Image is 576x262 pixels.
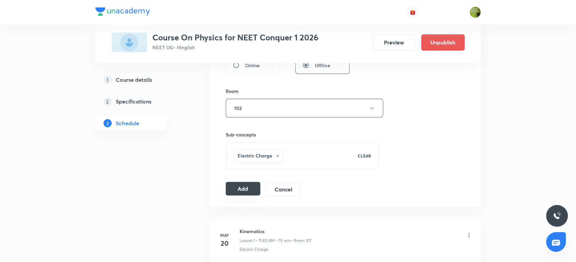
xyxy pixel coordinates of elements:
h6: Kinematics [240,228,312,235]
h6: Sub-concepts [226,131,378,138]
button: Unpublish [421,34,465,51]
button: Preview [372,34,416,51]
h5: Course details [116,76,152,84]
p: • Room 107 [291,238,312,244]
button: Cancel [266,183,301,196]
button: Add [226,182,261,195]
p: 2 [104,97,112,106]
img: ttu [553,212,561,220]
h6: Room [226,88,239,95]
img: avatar [410,9,416,15]
h5: Specifications [116,97,151,106]
a: 2Specifications [95,95,188,108]
a: Company Logo [95,7,150,17]
a: 1Course details [95,73,188,87]
h5: Schedule [116,119,139,127]
p: Lesson 1 • 11:40 AM • 75 min [240,238,291,244]
p: Electric Charge [240,246,268,252]
img: Gaurav Uppal [469,6,481,18]
button: 102 [226,99,383,117]
h3: Course On Physics for NEET Conquer 1 2026 [152,33,318,42]
img: Company Logo [95,7,150,16]
h6: Electric Charge [238,152,272,159]
span: Offline [315,62,330,69]
p: 1 [104,76,112,84]
p: 3 [104,119,112,127]
span: Online [245,62,260,69]
button: avatar [407,7,418,18]
p: NEET UG • Hinglish [152,44,318,51]
h4: 20 [218,238,231,248]
img: 0B4AA948-757E-461D-92D0-F5FE56F3D4AE_plus.png [112,33,147,52]
h6: May [218,232,231,238]
p: CLEAR [358,153,371,159]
